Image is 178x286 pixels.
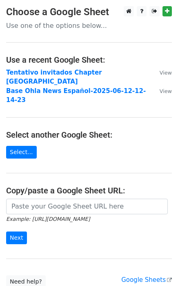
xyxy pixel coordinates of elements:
small: View [160,70,172,76]
small: Example: [URL][DOMAIN_NAME] [6,216,90,222]
h4: Copy/paste a Google Sheet URL: [6,186,172,195]
h4: Use a recent Google Sheet: [6,55,172,65]
a: Base Ohla News Español-2025-06-12-12-14-23 [6,87,146,104]
a: View [151,69,172,76]
a: Google Sheets [121,276,172,284]
h4: Select another Google Sheet: [6,130,172,140]
a: Select... [6,146,37,159]
p: Use one of the options below... [6,21,172,30]
input: Next [6,232,27,244]
small: View [160,88,172,94]
a: View [151,87,172,95]
h3: Choose a Google Sheet [6,6,172,18]
input: Paste your Google Sheet URL here [6,199,168,214]
a: Tentativo invitados Chapter [GEOGRAPHIC_DATA] [6,69,102,86]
